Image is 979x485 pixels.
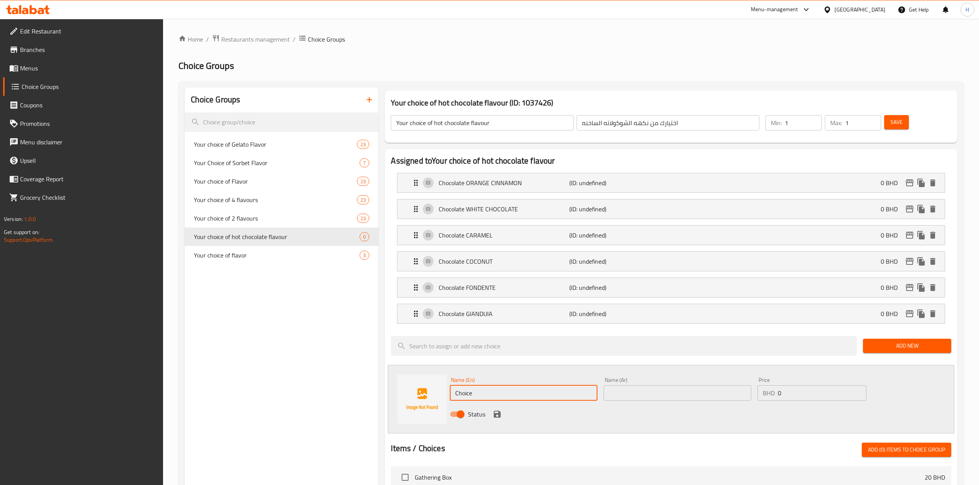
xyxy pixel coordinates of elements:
p: 0 BHD [881,204,904,214]
p: Chocolate WHITE CHOCOLATE [439,204,569,214]
p: (ID: undefined) [569,231,656,240]
span: Add (0) items to choice group [868,445,945,455]
button: duplicate [915,256,927,267]
p: Chocolate ORANGE CINNAMON [439,178,569,187]
button: duplicate [915,203,927,215]
a: Menus [3,59,163,77]
a: Upsell [3,151,163,170]
span: 3 [360,252,369,259]
span: Promotions [20,119,157,128]
p: BHD [763,388,775,398]
span: Your Choice of Sorbet Flavor [194,158,360,167]
button: delete [927,229,939,241]
p: (ID: undefined) [569,283,656,292]
li: Expand [391,170,951,196]
div: Your choice of Gelato Flavor23 [185,135,378,154]
button: Add New [863,339,951,353]
button: duplicate [915,229,927,241]
div: Expand [397,304,944,323]
a: Home [178,35,203,44]
button: edit [904,229,915,241]
p: 0 BHD [881,231,904,240]
p: (ID: undefined) [569,204,656,214]
button: delete [927,308,939,319]
li: Expand [391,222,951,248]
span: 23 [357,178,369,185]
input: Enter name Ar [604,385,751,401]
div: Expand [397,226,944,245]
button: edit [904,308,915,319]
a: Support.OpsPlatform [4,235,53,245]
p: (ID: undefined) [569,178,656,187]
div: Your choice of 2 flavours23 [185,209,378,227]
div: Your choice of flavor3 [185,246,378,264]
span: Status [468,410,485,419]
span: 23 [357,141,369,148]
p: Chocolate GIANDUIA [439,309,569,318]
span: H [966,5,969,14]
p: 0 BHD [881,309,904,318]
h2: Assigned to Your choice of hot chocolate flavour [391,155,951,167]
a: Choice Groups [3,77,163,96]
a: Grocery Checklist [3,188,163,207]
li: Expand [391,196,951,222]
p: (ID: undefined) [569,257,656,266]
li: Expand [391,248,951,274]
input: Please enter price [778,385,866,401]
li: / [206,35,209,44]
div: Your choice of Flavor23 [185,172,378,191]
span: Choice Groups [178,57,234,74]
button: duplicate [915,308,927,319]
p: Chocolate COCONUT [439,257,569,266]
span: Your choice of Gelato Flavor [194,140,357,149]
button: delete [927,282,939,293]
li: Expand [391,301,951,327]
span: Your choice of flavor [194,251,360,260]
div: Expand [397,278,944,297]
button: edit [904,282,915,293]
span: Add New [869,341,945,351]
span: Version: [4,214,23,224]
span: Grocery Checklist [20,193,157,202]
li: / [293,35,296,44]
span: 0 [360,233,369,241]
p: (ID: undefined) [569,309,656,318]
span: 23 [357,215,369,222]
p: Chocolate FONDENTE [439,283,569,292]
span: Coupons [20,100,157,110]
div: Menu-management [751,5,798,14]
button: duplicate [915,282,927,293]
p: Max: [830,118,842,127]
a: Menu disclaimer [3,133,163,151]
span: Your choice of 2 flavours [194,214,357,223]
div: Expand [397,199,944,219]
p: 0 BHD [881,257,904,266]
a: Restaurants management [212,34,290,44]
h2: Items / Choices [391,443,445,454]
span: Gathering Box [415,473,924,482]
div: Choices [360,232,369,241]
p: 20 BHD [925,473,945,482]
button: delete [927,177,939,189]
div: Expand [397,252,944,271]
a: Coupons [3,96,163,114]
span: 7 [360,159,369,167]
span: Your choice of hot chocolate flavour [194,232,360,241]
button: edit [904,256,915,267]
span: Menu disclaimer [20,137,157,147]
input: Enter name En [450,385,597,401]
button: Add (0) items to choice group [862,443,951,457]
span: Your choice of 4 flavours [194,195,357,204]
li: Expand [391,274,951,301]
a: Promotions [3,114,163,133]
div: Your Choice of Sorbet Flavor7 [185,154,378,172]
span: Get support on: [4,227,39,237]
div: [GEOGRAPHIC_DATA] [834,5,885,14]
span: Edit Restaurant [20,27,157,36]
button: edit [904,177,915,189]
span: 1.0.0 [24,214,36,224]
button: duplicate [915,177,927,189]
input: search [185,112,378,132]
span: Coverage Report [20,174,157,184]
p: Min: [771,118,782,127]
